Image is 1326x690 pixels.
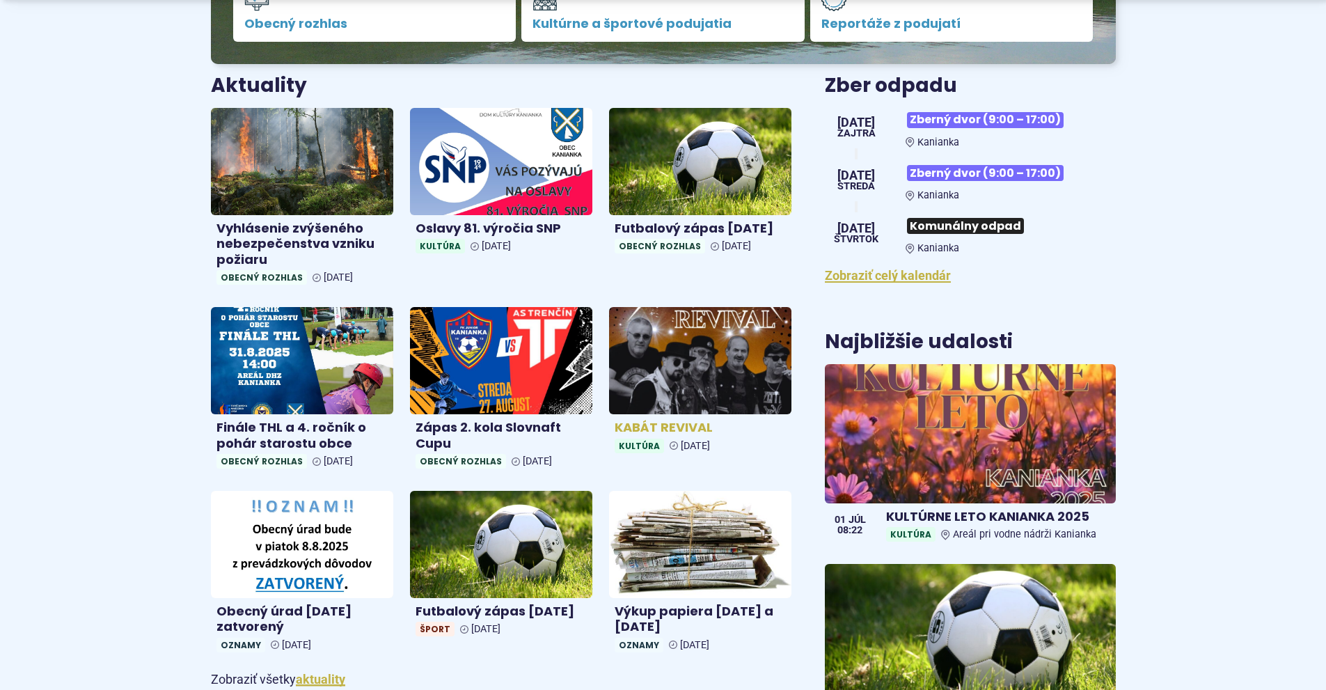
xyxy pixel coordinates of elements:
[216,454,307,469] span: Obecný rozhlas
[216,638,265,652] span: Oznamy
[282,639,311,651] span: [DATE]
[907,218,1024,234] span: Komunálny odpad
[907,112,1064,128] span: Zberný dvor (9:00 – 17:00)
[825,212,1115,254] a: Komunálny odpad Kanianka [DATE] štvrtok
[296,672,345,687] a: Zobraziť všetky aktuality
[917,242,959,254] span: Kanianka
[523,455,552,467] span: [DATE]
[834,235,878,244] span: štvrtok
[211,491,393,658] a: Obecný úrad [DATE] zatvorený Oznamy [DATE]
[416,604,587,620] h4: Futbalový zápas [DATE]
[416,239,465,253] span: Kultúra
[722,240,751,252] span: [DATE]
[837,129,876,139] span: Zajtra
[615,420,786,436] h4: KABÁT REVIVAL
[907,165,1064,181] span: Zberný dvor (9:00 – 17:00)
[821,17,1082,31] span: Reportáže z podujatí
[825,159,1115,201] a: Zberný dvor (9:00 – 17:00) Kanianka [DATE] streda
[416,420,587,451] h4: Zápas 2. kola Slovnaft Cupu
[416,622,455,636] span: Šport
[482,240,511,252] span: [DATE]
[615,604,786,635] h4: Výkup papiera [DATE] a [DATE]
[410,108,592,259] a: Oslavy 81. výročia SNP Kultúra [DATE]
[416,221,587,237] h4: Oslavy 81. výročia SNP
[837,169,875,182] span: [DATE]
[835,515,846,525] span: 01
[886,509,1110,525] h4: KULTÚRNE LETO KANIANKA 2025
[609,491,791,658] a: Výkup papiera [DATE] a [DATE] Oznamy [DATE]
[837,182,875,191] span: streda
[216,221,388,268] h4: Vyhlásenie zvýšeného nebezpečenstva vzniku požiaru
[609,307,791,458] a: KABÁT REVIVAL Kultúra [DATE]
[615,638,663,652] span: Oznamy
[216,270,307,285] span: Obecný rozhlas
[837,116,876,129] span: [DATE]
[216,420,388,451] h4: Finále THL a 4. ročník o pohár starostu obce
[324,455,353,467] span: [DATE]
[917,136,959,148] span: Kanianka
[216,604,388,635] h4: Obecný úrad [DATE] zatvorený
[825,268,951,283] a: Zobraziť celý kalendár
[211,307,393,474] a: Finále THL a 4. ročník o pohár starostu obce Obecný rozhlas [DATE]
[416,454,506,469] span: Obecný rozhlas
[825,364,1115,548] a: KULTÚRNE LETO KANIANKA 2025 KultúraAreál pri vodne nádrži Kanianka 01 júl 08:22
[471,623,500,635] span: [DATE]
[953,528,1096,540] span: Areál pri vodne nádrži Kanianka
[410,307,592,474] a: Zápas 2. kola Slovnaft Cupu Obecný rozhlas [DATE]
[211,108,393,290] a: Vyhlásenie zvýšeného nebezpečenstva vzniku požiaru Obecný rozhlas [DATE]
[615,439,664,453] span: Kultúra
[835,526,866,535] span: 08:22
[615,221,786,237] h4: Futbalový zápas [DATE]
[886,527,936,542] span: Kultúra
[825,107,1115,148] a: Zberný dvor (9:00 – 17:00) Kanianka [DATE] Zajtra
[324,272,353,283] span: [DATE]
[825,75,1115,97] h3: Zber odpadu
[615,239,705,253] span: Obecný rozhlas
[917,189,959,201] span: Kanianka
[834,222,878,235] span: [DATE]
[680,639,709,651] span: [DATE]
[681,440,710,452] span: [DATE]
[532,17,794,31] span: Kultúrne a športové podujatia
[211,75,307,97] h3: Aktuality
[825,331,1013,353] h3: Najbližšie udalosti
[609,108,791,259] a: Futbalový zápas [DATE] Obecný rozhlas [DATE]
[849,515,866,525] span: júl
[410,491,592,642] a: Futbalový zápas [DATE] Šport [DATE]
[244,17,505,31] span: Obecný rozhlas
